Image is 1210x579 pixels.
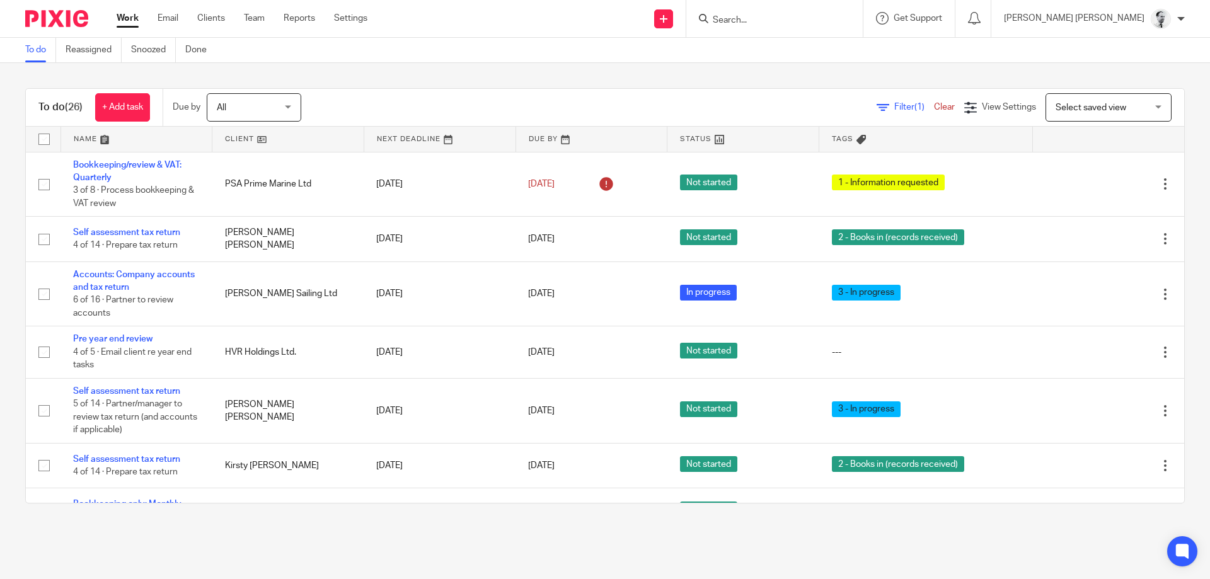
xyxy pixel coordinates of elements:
[212,444,364,488] td: Kirsty [PERSON_NAME]
[73,387,180,396] a: Self assessment tax return
[244,12,265,25] a: Team
[528,180,555,188] span: [DATE]
[73,241,178,250] span: 4 of 14 · Prepare tax return
[680,229,737,245] span: Not started
[212,488,364,533] td: [PERSON_NAME] Builder Ltd
[73,186,194,208] span: 3 of 8 · Process bookkeeping & VAT review
[25,38,56,62] a: To do
[158,12,178,25] a: Email
[73,270,195,292] a: Accounts: Company accounts and tax return
[528,234,555,243] span: [DATE]
[680,456,737,472] span: Not started
[680,401,737,417] span: Not started
[73,348,192,370] span: 4 of 5 · Email client re year end tasks
[364,261,516,326] td: [DATE]
[832,135,853,142] span: Tags
[212,378,364,443] td: [PERSON_NAME] [PERSON_NAME]
[364,444,516,488] td: [DATE]
[334,12,367,25] a: Settings
[832,285,901,301] span: 3 - In progress
[894,14,942,23] span: Get Support
[173,101,200,113] p: Due by
[712,15,825,26] input: Search
[528,461,555,470] span: [DATE]
[73,296,173,318] span: 6 of 16 · Partner to review accounts
[212,217,364,261] td: [PERSON_NAME] [PERSON_NAME]
[73,467,178,476] span: 4 of 14 · Prepare tax return
[364,378,516,443] td: [DATE]
[528,406,555,415] span: [DATE]
[38,101,83,114] h1: To do
[528,290,555,299] span: [DATE]
[217,103,226,112] span: All
[65,102,83,112] span: (26)
[364,152,516,217] td: [DATE]
[832,346,1020,358] div: ---
[680,343,737,358] span: Not started
[1056,103,1126,112] span: Select saved view
[364,488,516,533] td: [DATE]
[73,335,153,343] a: Pre year end review
[95,93,150,122] a: + Add task
[982,103,1036,112] span: View Settings
[73,455,180,464] a: Self assessment tax return
[364,217,516,261] td: [DATE]
[212,152,364,217] td: PSA Prime Marine Ltd
[212,326,364,378] td: HVR Holdings Ltd.
[832,401,901,417] span: 3 - In progress
[680,175,737,190] span: Not started
[934,103,955,112] a: Clear
[73,400,197,435] span: 5 of 14 · Partner/manager to review tax return (and accounts if applicable)
[528,348,555,357] span: [DATE]
[832,229,964,245] span: 2 - Books in (records received)
[73,500,181,508] a: Bookkeeping only: Monthly
[73,161,181,182] a: Bookkeeping/review & VAT: Quarterly
[1151,9,1171,29] img: Mass_2025.jpg
[1004,12,1144,25] p: [PERSON_NAME] [PERSON_NAME]
[185,38,216,62] a: Done
[832,175,945,190] span: 1 - Information requested
[832,456,964,472] span: 2 - Books in (records received)
[73,228,180,237] a: Self assessment tax return
[117,12,139,25] a: Work
[914,103,925,112] span: (1)
[131,38,176,62] a: Snoozed
[284,12,315,25] a: Reports
[25,10,88,27] img: Pixie
[66,38,122,62] a: Reassigned
[894,103,934,112] span: Filter
[680,502,737,517] span: Not started
[364,326,516,378] td: [DATE]
[680,285,737,301] span: In progress
[212,261,364,326] td: [PERSON_NAME] Sailing Ltd
[197,12,225,25] a: Clients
